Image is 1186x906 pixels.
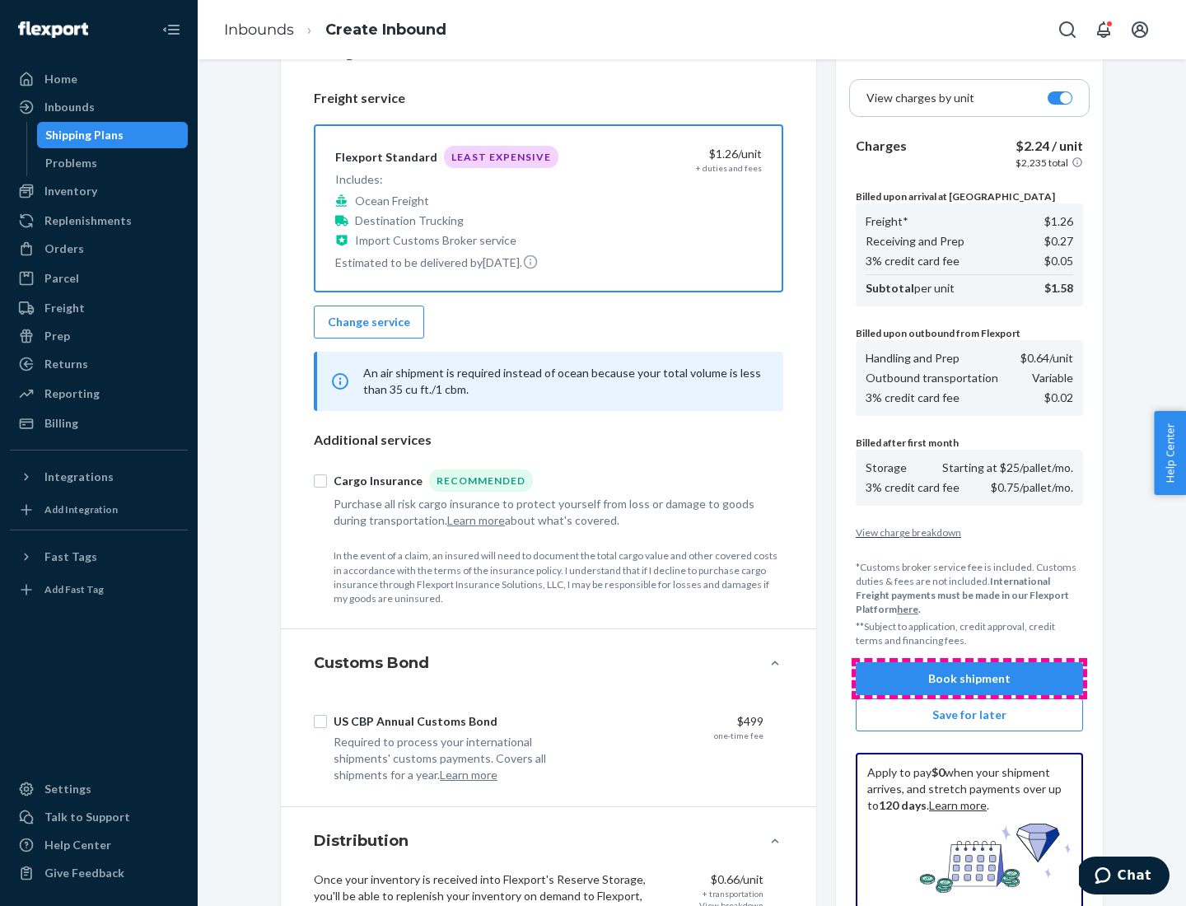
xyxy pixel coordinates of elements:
div: Talk to Support [44,809,130,825]
div: Inbounds [44,99,95,115]
a: Problems [37,150,189,176]
a: Learn more [929,798,987,812]
ol: breadcrumbs [211,6,460,54]
p: $0.66/unit [711,871,763,888]
span: Help Center [1154,411,1186,495]
p: View charge breakdown [856,525,1083,539]
div: Cargo Insurance [334,473,423,489]
a: Help Center [10,832,188,858]
button: Talk to Support [10,804,188,830]
p: $0.27 [1044,233,1073,250]
h4: Customs Bond [314,652,429,674]
a: Parcel [10,265,188,292]
p: $2.24 / unit [1016,137,1083,156]
p: Ocean Freight [355,193,429,209]
p: Includes: [335,171,558,188]
a: Create Inbound [325,21,446,39]
p: Billed after first month [856,436,1083,450]
input: US CBP Annual Customs Bond [314,715,327,728]
p: Additional services [314,431,783,450]
p: 3% credit card fee [866,479,960,496]
p: Outbound transportation [866,370,998,386]
div: $499 [592,713,763,730]
p: Receiving and Prep [866,233,964,250]
b: Subtotal [866,281,914,295]
div: + duties and fees [696,162,762,174]
div: Parcel [44,270,79,287]
a: Inbounds [224,21,294,39]
p: $0.64 /unit [1020,350,1073,367]
a: Billing [10,410,188,437]
p: $1.58 [1044,280,1073,297]
a: Add Integration [10,497,188,523]
button: Close Navigation [155,13,188,46]
div: $1.26 /unit [591,146,762,162]
div: Settings [44,781,91,797]
div: Add Integration [44,502,118,516]
div: Required to process your international shipments' customs payments. Covers all shipments for a year. [334,734,579,783]
div: Returns [44,356,88,372]
button: Give Feedback [10,860,188,886]
p: Apply to pay when your shipment arrives, and stretch payments over up to . . [867,764,1072,814]
a: here [897,603,918,615]
iframe: Opens a widget where you can chat to one of our agents [1079,857,1170,898]
a: Returns [10,351,188,377]
p: 3% credit card fee [866,253,960,269]
p: Storage [866,460,907,476]
p: 3% credit card fee [866,390,960,406]
a: Add Fast Tag [10,577,188,603]
button: Book shipment [856,662,1083,695]
div: Inventory [44,183,97,199]
div: Add Fast Tag [44,582,104,596]
a: Freight [10,295,188,321]
p: In the event of a claim, an insured will need to document the total cargo value and other covered... [334,549,783,605]
div: Flexport Standard [335,149,437,166]
div: Shipping Plans [45,127,124,143]
p: per unit [866,280,955,297]
button: Open notifications [1087,13,1120,46]
div: Reporting [44,385,100,402]
p: Billed upon arrival at [GEOGRAPHIC_DATA] [856,189,1083,203]
p: $0.75/pallet/mo. [991,479,1073,496]
img: Flexport logo [18,21,88,38]
div: US CBP Annual Customs Bond [334,713,497,730]
p: Destination Trucking [355,212,464,229]
h4: Distribution [314,830,409,852]
button: Open Search Box [1051,13,1084,46]
a: Settings [10,776,188,802]
button: Learn more [447,512,505,529]
b: $0 [932,765,945,779]
p: View charges by unit [866,90,974,106]
div: Fast Tags [44,549,97,565]
div: Least Expensive [444,146,558,168]
p: Freight* [866,213,908,230]
button: Change service [314,306,424,339]
button: Fast Tags [10,544,188,570]
p: Import Customs Broker service [355,232,516,249]
div: + transportation [703,888,763,899]
div: Billing [44,415,78,432]
div: Integrations [44,469,114,485]
a: Replenishments [10,208,188,234]
p: **Subject to application, credit approval, credit terms and financing fees. [856,619,1083,647]
button: Integrations [10,464,188,490]
a: Shipping Plans [37,122,189,148]
p: *Customs broker service fee is included. Customs duties & fees are not included. [856,560,1083,617]
a: Inbounds [10,94,188,120]
div: Give Feedback [44,865,124,881]
button: Save for later [856,698,1083,731]
p: Billed upon outbound from Flexport [856,326,1083,340]
div: Freight [44,300,85,316]
p: Variable [1032,370,1073,386]
p: Freight service [314,89,783,108]
b: International Freight payments must be made in our Flexport Platform . [856,575,1069,615]
input: Cargo InsuranceRecommended [314,474,327,488]
div: Problems [45,155,97,171]
div: one-time fee [714,730,763,741]
div: Replenishments [44,212,132,229]
p: Handling and Prep [866,350,960,367]
div: Orders [44,241,84,257]
p: $0.02 [1044,390,1073,406]
p: $2,235 total [1016,156,1068,170]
